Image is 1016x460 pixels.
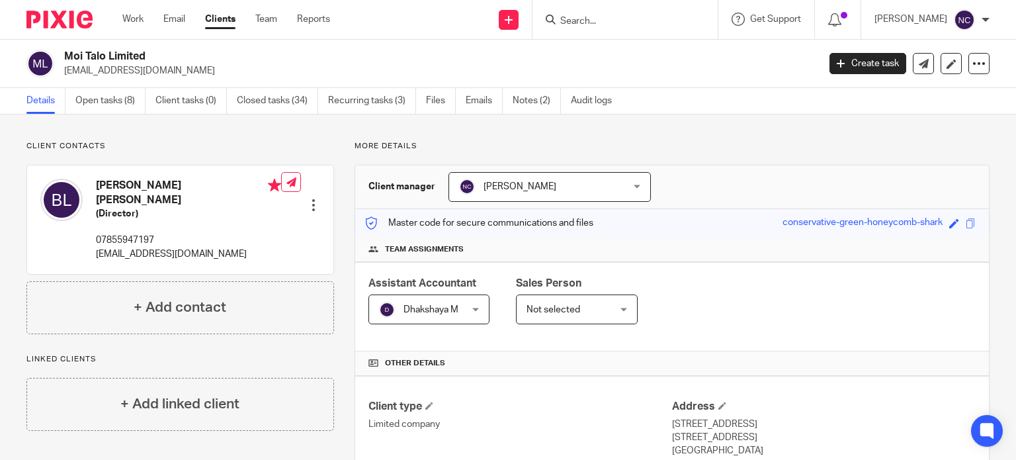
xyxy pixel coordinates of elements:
[783,216,943,231] div: conservative-green-honeycomb-shark
[874,13,947,26] p: [PERSON_NAME]
[459,179,475,195] img: svg%3E
[96,234,281,247] p: 07855947197
[96,179,281,207] h4: [PERSON_NAME] [PERSON_NAME]
[513,88,561,114] a: Notes (2)
[40,179,83,221] img: svg%3E
[26,88,65,114] a: Details
[403,305,458,314] span: Dhakshaya M
[297,13,330,26] a: Reports
[120,394,239,414] h4: + Add linked client
[385,358,445,369] span: Other details
[368,418,672,431] p: Limited company
[829,53,906,74] a: Create task
[368,278,476,289] span: Assistant Accountant
[237,88,318,114] a: Closed tasks (34)
[426,88,456,114] a: Files
[368,400,672,414] h4: Client type
[484,182,556,191] span: [PERSON_NAME]
[355,141,990,152] p: More details
[26,11,93,28] img: Pixie
[466,88,503,114] a: Emails
[571,88,622,114] a: Audit logs
[750,15,801,24] span: Get Support
[672,418,976,431] p: [STREET_ADDRESS]
[672,400,976,414] h4: Address
[255,13,277,26] a: Team
[516,278,581,289] span: Sales Person
[328,88,416,114] a: Recurring tasks (3)
[134,297,226,318] h4: + Add contact
[368,180,435,193] h3: Client manager
[672,431,976,444] p: [STREET_ADDRESS]
[385,244,464,255] span: Team assignments
[26,50,54,77] img: svg%3E
[155,88,227,114] a: Client tasks (0)
[64,50,661,64] h2: Moi Talo Limited
[163,13,185,26] a: Email
[268,179,281,192] i: Primary
[75,88,146,114] a: Open tasks (8)
[559,16,678,28] input: Search
[954,9,975,30] img: svg%3E
[26,141,334,152] p: Client contacts
[64,64,810,77] p: [EMAIL_ADDRESS][DOMAIN_NAME]
[205,13,235,26] a: Clients
[96,248,281,261] p: [EMAIL_ADDRESS][DOMAIN_NAME]
[527,305,580,314] span: Not selected
[122,13,144,26] a: Work
[96,207,281,220] h5: (Director)
[26,354,334,365] p: Linked clients
[365,216,593,230] p: Master code for secure communications and files
[672,444,976,457] p: [GEOGRAPHIC_DATA]
[379,302,395,318] img: svg%3E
